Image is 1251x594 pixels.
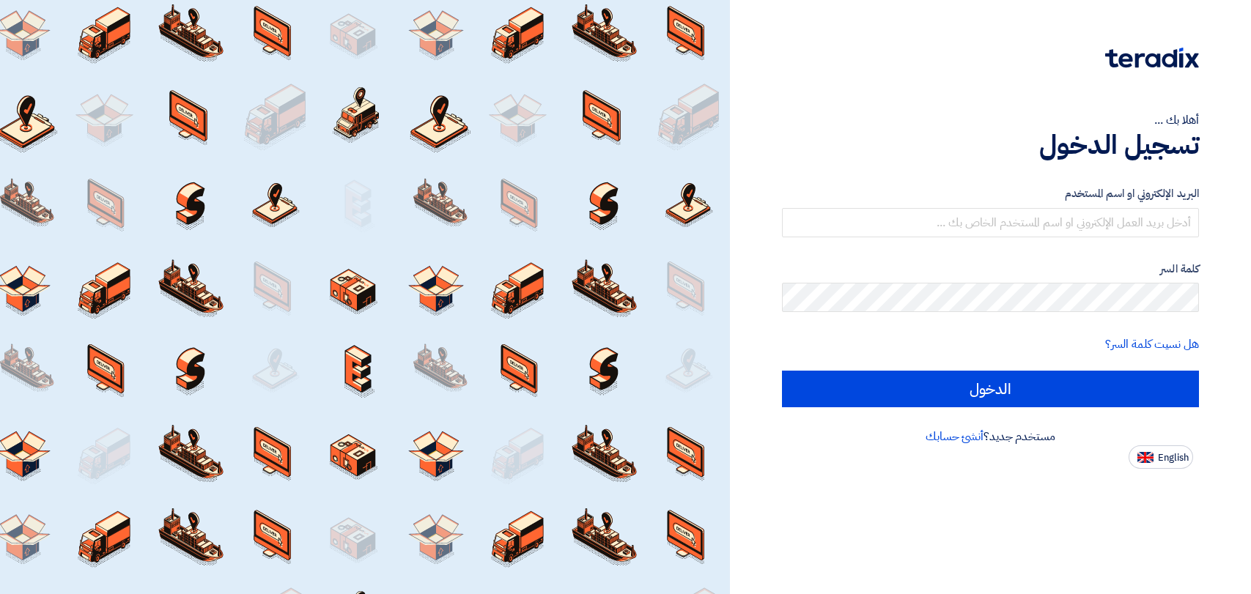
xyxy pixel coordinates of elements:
[782,208,1199,237] input: أدخل بريد العمل الإلكتروني او اسم المستخدم الخاص بك ...
[1137,452,1154,463] img: en-US.png
[1105,48,1199,68] img: Teradix logo
[1129,445,1193,469] button: English
[782,129,1199,161] h1: تسجيل الدخول
[782,111,1199,129] div: أهلا بك ...
[782,185,1199,202] label: البريد الإلكتروني او اسم المستخدم
[782,261,1199,278] label: كلمة السر
[926,428,984,445] a: أنشئ حسابك
[782,371,1199,407] input: الدخول
[1105,335,1199,353] a: هل نسيت كلمة السر؟
[782,428,1199,445] div: مستخدم جديد؟
[1158,453,1189,463] span: English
